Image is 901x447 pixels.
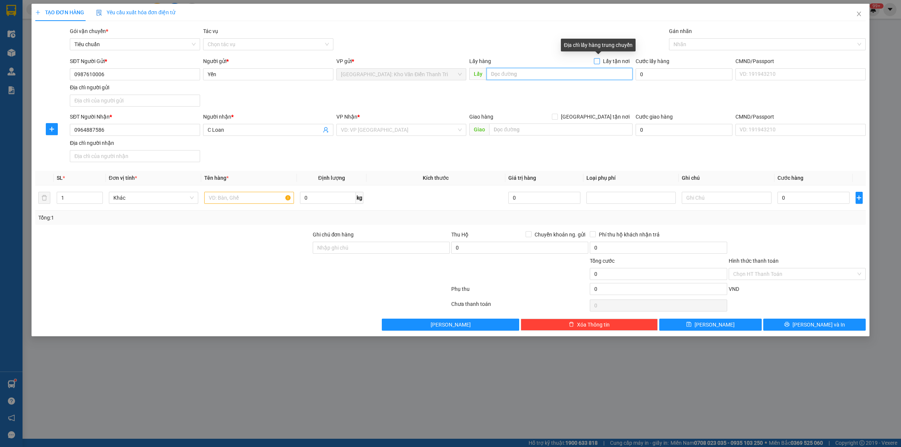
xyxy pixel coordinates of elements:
span: VP Nhận [336,114,357,120]
span: Yêu cầu xuất hóa đơn điện tử [96,9,175,15]
span: Phí thu hộ khách nhận trả [596,230,663,239]
span: TẠO ĐƠN HÀNG [35,9,84,15]
input: Địa chỉ của người nhận [70,150,200,162]
div: VP gửi [336,57,467,65]
label: Ghi chú đơn hàng [313,232,354,238]
span: Cước hàng [777,175,803,181]
div: Địa chỉ lấy hàng trung chuyển [561,39,636,51]
div: CMND/Passport [735,57,866,65]
img: icon [96,10,102,16]
button: save[PERSON_NAME] [659,319,762,331]
span: Lấy tận nơi [600,57,633,65]
span: Tiêu chuẩn [74,39,196,50]
span: Tổng cước [590,258,615,264]
span: Chuyển khoản ng. gửi [532,230,588,239]
input: Dọc đường [489,123,633,135]
label: Hình thức thanh toán [729,258,779,264]
span: Giao [469,123,489,135]
div: Địa chỉ người nhận [70,139,200,147]
button: plus [46,123,58,135]
input: Địa chỉ của người gửi [70,95,200,107]
div: SĐT Người Nhận [70,113,200,121]
label: Cước giao hàng [636,114,673,120]
span: [PERSON_NAME] [695,321,735,329]
span: Tên hàng [204,175,229,181]
th: Loại phụ phí [583,171,679,185]
button: plus [856,192,863,204]
span: Khác [113,192,194,203]
span: user-add [323,127,329,133]
div: Địa chỉ người gửi [70,83,200,92]
input: Cước lấy hàng [636,68,732,80]
span: Xóa Thông tin [577,321,610,329]
input: Ghi Chú [682,192,771,204]
span: Giá trị hàng [508,175,536,181]
span: VND [729,286,739,292]
label: Cước lấy hàng [636,58,669,64]
button: [PERSON_NAME] [382,319,519,331]
span: printer [784,322,790,328]
span: [GEOGRAPHIC_DATA] tận nơi [558,113,633,121]
div: Người nhận [203,113,333,121]
input: 0 [508,192,580,204]
span: Hà Nội: Kho Văn Điển Thanh Trì [341,69,462,80]
button: delete [38,192,50,204]
div: SĐT Người Gửi [70,57,200,65]
span: save [686,322,692,328]
span: plus [46,126,57,132]
span: Kích thước [423,175,449,181]
span: [PERSON_NAME] [431,321,471,329]
span: kg [356,192,363,204]
input: Dọc đường [487,68,633,80]
div: Chưa thanh toán [450,300,589,313]
div: Người gửi [203,57,333,65]
span: close [856,11,862,17]
span: SL [57,175,63,181]
label: Tác vụ [203,28,218,34]
input: Ghi chú đơn hàng [313,242,450,254]
button: printer[PERSON_NAME] và In [763,319,866,331]
div: CMND/Passport [735,113,866,121]
button: deleteXóa Thông tin [521,319,658,331]
span: Lấy hàng [469,58,491,64]
div: Phụ thu [450,285,589,298]
label: Gán nhãn [669,28,692,34]
span: Giao hàng [469,114,493,120]
span: Lấy [469,68,487,80]
span: Định lượng [318,175,345,181]
button: Close [848,4,869,25]
span: plus [35,10,41,15]
input: Cước giao hàng [636,124,732,136]
span: [PERSON_NAME] và In [793,321,845,329]
div: Tổng: 1 [38,214,348,222]
th: Ghi chú [679,171,774,185]
span: plus [856,195,862,201]
input: VD: Bàn, Ghế [204,192,294,204]
span: Gói vận chuyển [70,28,108,34]
span: Thu Hộ [451,232,469,238]
span: Đơn vị tính [109,175,137,181]
span: delete [569,322,574,328]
